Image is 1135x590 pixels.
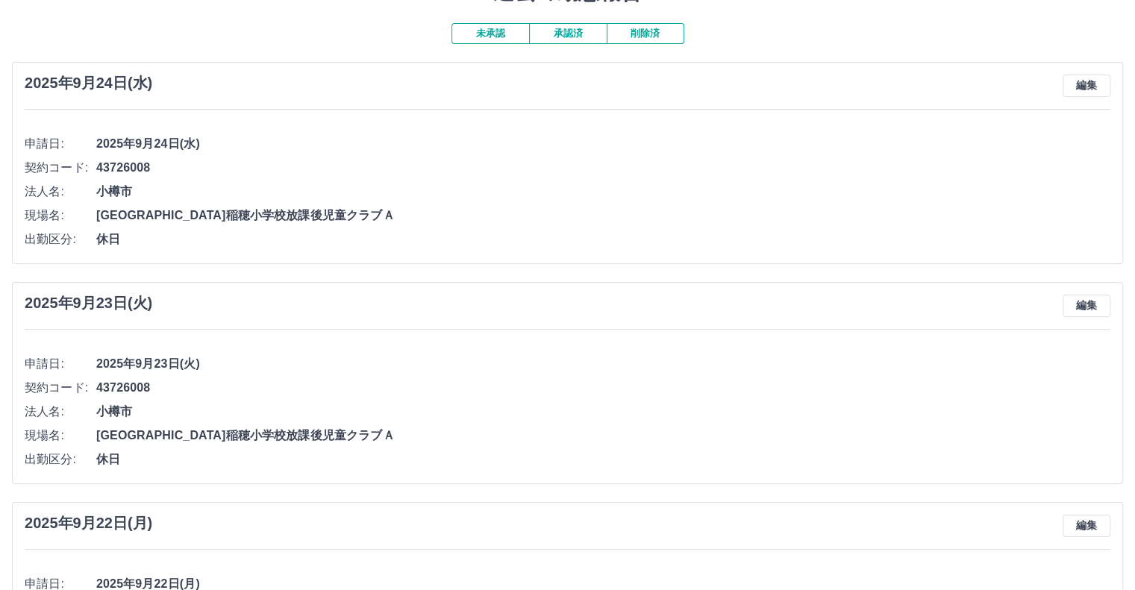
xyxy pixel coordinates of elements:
h3: 2025年9月23日(火) [25,295,152,312]
button: 削除済 [607,23,684,44]
span: 小樽市 [96,403,1110,421]
button: 承認済 [529,23,607,44]
span: 休日 [96,230,1110,248]
span: 法人名: [25,403,96,421]
span: 43726008 [96,159,1110,177]
span: 出勤区分: [25,451,96,468]
span: 2025年9月23日(火) [96,355,1110,373]
span: 法人名: [25,183,96,201]
button: 編集 [1063,295,1110,317]
span: 現場名: [25,207,96,225]
h3: 2025年9月24日(水) [25,75,152,92]
h3: 2025年9月22日(月) [25,515,152,532]
button: 未承認 [451,23,529,44]
span: [GEOGRAPHIC_DATA]稲穂小学校放課後児童クラブＡ [96,427,1110,445]
span: 契約コード: [25,159,96,177]
span: 申請日: [25,135,96,153]
span: 出勤区分: [25,230,96,248]
span: 契約コード: [25,379,96,397]
span: [GEOGRAPHIC_DATA]稲穂小学校放課後児童クラブＡ [96,207,1110,225]
span: 現場名: [25,427,96,445]
button: 編集 [1063,75,1110,97]
span: 2025年9月24日(水) [96,135,1110,153]
span: 申請日: [25,355,96,373]
button: 編集 [1063,515,1110,537]
span: 休日 [96,451,1110,468]
span: 小樽市 [96,183,1110,201]
span: 43726008 [96,379,1110,397]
